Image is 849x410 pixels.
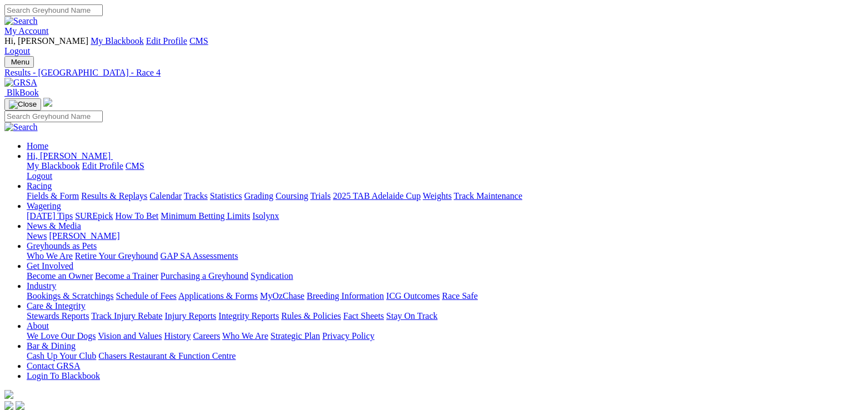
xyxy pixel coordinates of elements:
a: Coursing [276,191,308,201]
img: GRSA [4,78,37,88]
a: Who We Are [222,331,268,341]
a: Cash Up Your Club [27,351,96,361]
a: How To Bet [116,211,159,221]
a: Home [27,141,48,151]
a: Tracks [184,191,208,201]
div: Get Involved [27,271,836,281]
a: Edit Profile [146,36,187,46]
a: MyOzChase [260,291,304,301]
button: Toggle navigation [4,56,34,68]
a: We Love Our Dogs [27,331,96,341]
div: Greyhounds as Pets [27,251,836,261]
a: About [27,321,49,331]
a: My Account [4,26,49,36]
a: History [164,331,191,341]
a: Integrity Reports [218,311,279,321]
a: Race Safe [442,291,477,301]
span: Menu [11,58,29,66]
a: Edit Profile [82,161,123,171]
a: [PERSON_NAME] [49,231,119,241]
a: GAP SA Assessments [161,251,238,261]
span: Hi, [PERSON_NAME] [27,151,111,161]
a: Industry [27,281,56,291]
a: CMS [189,36,208,46]
a: Trials [310,191,331,201]
a: Isolynx [252,211,279,221]
a: Fields & Form [27,191,79,201]
div: About [27,331,836,341]
div: My Account [4,36,836,56]
a: Bookings & Scratchings [27,291,113,301]
a: Grading [244,191,273,201]
span: Hi, [PERSON_NAME] [4,36,88,46]
a: Racing [27,181,52,191]
a: Injury Reports [164,311,216,321]
a: Strategic Plan [271,331,320,341]
a: Hi, [PERSON_NAME] [27,151,113,161]
a: BlkBook [4,88,39,97]
a: Become an Owner [27,271,93,281]
a: ICG Outcomes [386,291,440,301]
a: [DATE] Tips [27,211,73,221]
a: Login To Blackbook [27,371,100,381]
a: Careers [193,331,220,341]
a: Bar & Dining [27,341,76,351]
a: Track Injury Rebate [91,311,162,321]
a: SUREpick [75,211,113,221]
span: BlkBook [7,88,39,97]
a: 2025 TAB Adelaide Cup [333,191,421,201]
a: News [27,231,47,241]
img: facebook.svg [4,401,13,410]
a: Calendar [149,191,182,201]
a: CMS [126,161,144,171]
img: logo-grsa-white.png [4,390,13,399]
a: Who We Are [27,251,73,261]
a: Chasers Restaurant & Function Centre [98,351,236,361]
div: News & Media [27,231,836,241]
a: Purchasing a Greyhound [161,271,248,281]
a: Stewards Reports [27,311,89,321]
a: Schedule of Fees [116,291,176,301]
div: Bar & Dining [27,351,836,361]
a: Get Involved [27,261,73,271]
div: Racing [27,191,836,201]
a: Logout [27,171,52,181]
img: Search [4,122,38,132]
input: Search [4,4,103,16]
a: Breeding Information [307,291,384,301]
img: Close [9,100,37,109]
img: Search [4,16,38,26]
a: Rules & Policies [281,311,341,321]
a: Results - [GEOGRAPHIC_DATA] - Race 4 [4,68,836,78]
a: Statistics [210,191,242,201]
div: Care & Integrity [27,311,836,321]
a: Applications & Forms [178,291,258,301]
a: Stay On Track [386,311,437,321]
a: Wagering [27,201,61,211]
a: Syndication [251,271,293,281]
a: Greyhounds as Pets [27,241,97,251]
a: Minimum Betting Limits [161,211,250,221]
a: Become a Trainer [95,271,158,281]
a: Results & Replays [81,191,147,201]
input: Search [4,111,103,122]
a: Contact GRSA [27,361,80,371]
a: Vision and Values [98,331,162,341]
div: Hi, [PERSON_NAME] [27,161,836,181]
a: My Blackbook [91,36,144,46]
div: Wagering [27,211,836,221]
a: News & Media [27,221,81,231]
a: Care & Integrity [27,301,86,311]
a: Fact Sheets [343,311,384,321]
img: logo-grsa-white.png [43,98,52,107]
a: Privacy Policy [322,331,374,341]
a: My Blackbook [27,161,80,171]
a: Retire Your Greyhound [75,251,158,261]
div: Industry [27,291,836,301]
a: Logout [4,46,30,56]
button: Toggle navigation [4,98,41,111]
img: twitter.svg [16,401,24,410]
a: Weights [423,191,452,201]
a: Track Maintenance [454,191,522,201]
